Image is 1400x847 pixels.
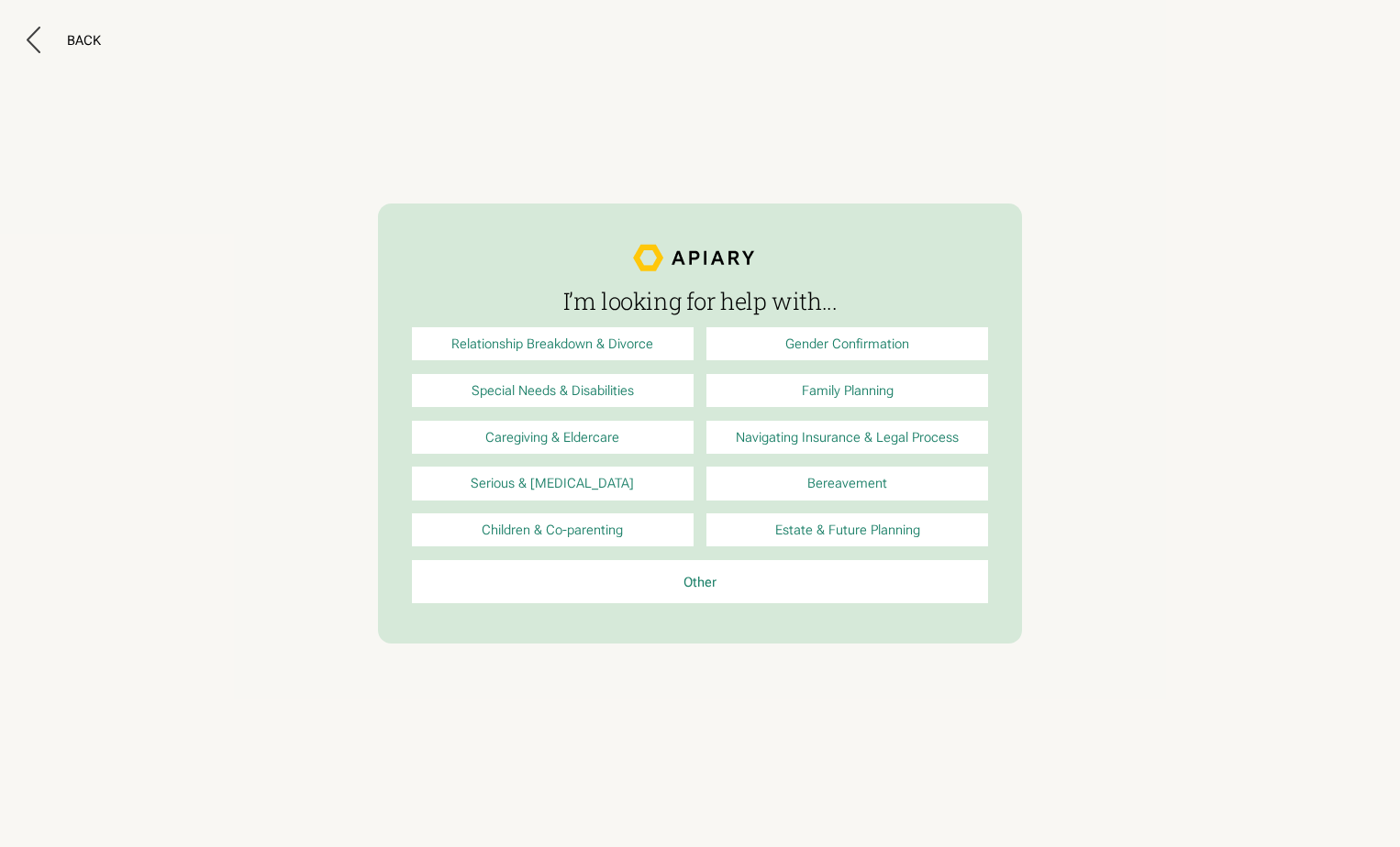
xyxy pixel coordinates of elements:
a: Serious & [MEDICAL_DATA] [412,467,694,500]
a: Estate & Future Planning [706,513,988,546]
h3: I’m looking for help with... [412,288,988,313]
a: Special Needs & Disabilities [412,374,694,407]
a: Children & Co-parenting [412,513,694,546]
button: Back [27,27,101,53]
a: Navigating Insurance & Legal Process [706,421,988,454]
a: Bereavement [706,467,988,500]
a: Family Planning [706,374,988,407]
a: Gender Confirmation [706,327,988,360]
a: Caregiving & Eldercare [412,421,694,454]
div: Back [67,32,101,49]
a: Other [412,560,988,603]
a: Relationship Breakdown & Divorce [412,327,694,360]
